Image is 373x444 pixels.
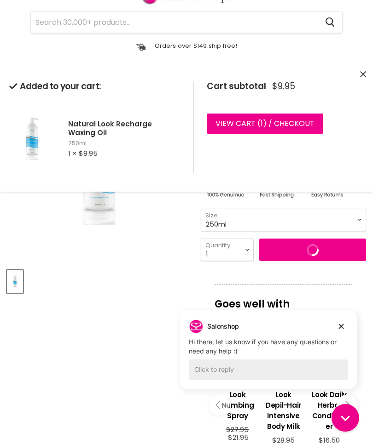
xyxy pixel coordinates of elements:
button: Close [360,70,366,80]
button: Search [318,11,342,33]
span: $9.95 [272,81,295,91]
img: Natural Look Recharge Waxing Oil [8,271,22,292]
a: View product:Natural Look Daily Herbal Conditioner [311,372,348,436]
p: Goes well with [215,284,352,314]
span: $21.95 [228,433,249,442]
iframe: Gorgias live chat messenger [327,401,364,435]
form: Product [30,11,343,33]
h3: Natural Look Depil-Hair Intensive Body Milk [265,379,302,432]
span: $27.95 [226,425,249,434]
h3: Natural Look Daily Herbal Conditioner [311,379,348,432]
button: Natural Look Recharge Waxing Oil [7,270,23,293]
span: $9.95 [79,148,98,158]
p: Orders over $149 ship free! [155,42,237,50]
select: Quantity [201,239,254,261]
a: View product:Natural Look Depil-Hair Intensive Body Milk [265,372,302,436]
input: Search [31,11,318,33]
span: Cart subtotal [207,80,266,92]
iframe: Gorgias live chat campaigns [173,308,364,403]
span: 1 [261,118,263,129]
span: 250ml [68,139,179,148]
img: Natural Look Recharge Waxing Oil [9,104,55,173]
div: Product thumbnails [6,267,193,293]
h2: Added to your cart: [9,81,179,91]
h2: Natural Look Recharge Waxing Oil [68,120,179,137]
span: 1 × [68,148,77,158]
a: View cart (1) / Checkout [207,114,323,134]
